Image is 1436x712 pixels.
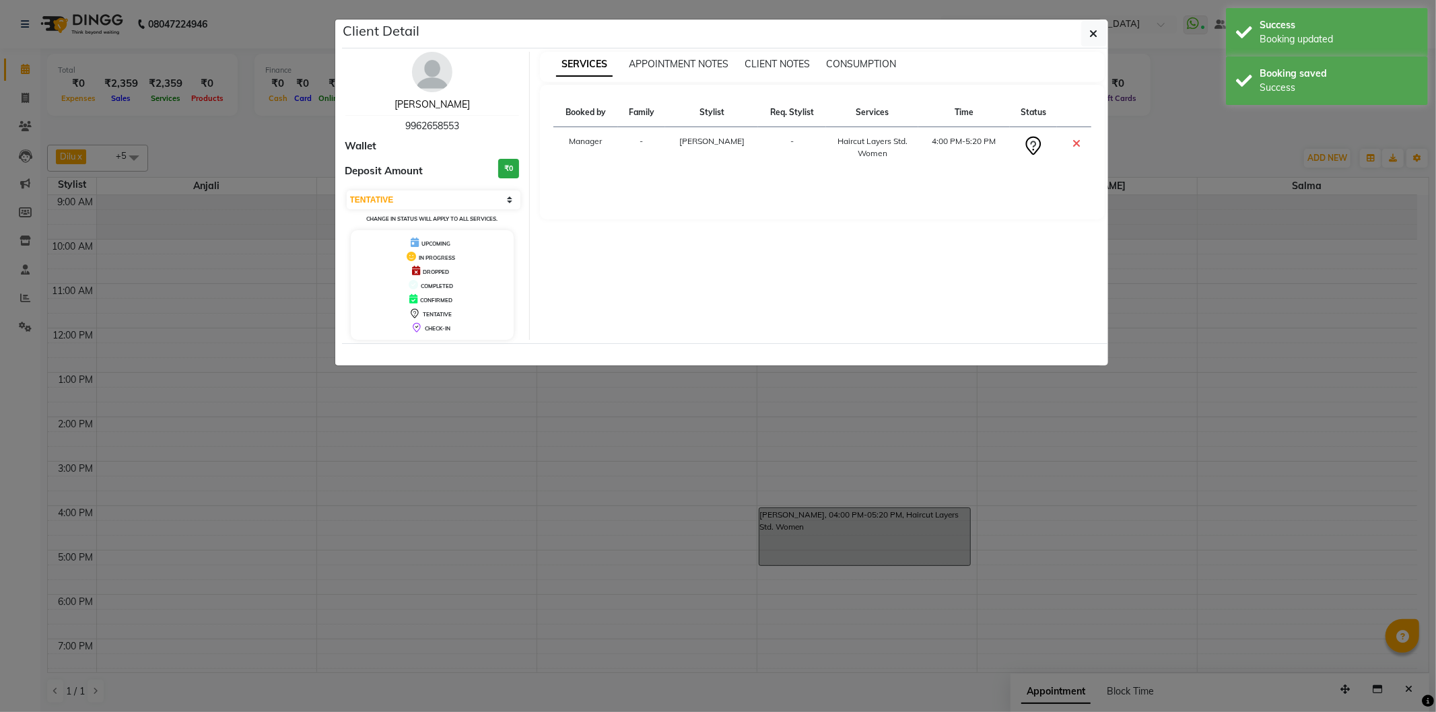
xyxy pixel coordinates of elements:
td: - [758,127,826,168]
div: Success [1260,81,1418,95]
span: [PERSON_NAME] [679,136,745,146]
td: Manager [553,127,618,168]
span: Deposit Amount [345,164,423,179]
div: Success [1260,18,1418,32]
h5: Client Detail [343,21,420,41]
span: CHECK-IN [425,325,450,332]
th: Req. Stylist [758,98,826,127]
span: CONSUMPTION [826,58,896,70]
span: DROPPED [423,269,449,275]
div: Haircut Layers Std. Women [834,135,910,159]
div: Booking saved [1260,67,1418,81]
span: APPOINTMENT NOTES [629,58,728,70]
th: Stylist [665,98,758,127]
th: Booked by [553,98,618,127]
td: 4:00 PM-5:20 PM [918,127,1010,168]
a: [PERSON_NAME] [395,98,470,110]
span: TENTATIVE [423,311,452,318]
span: CONFIRMED [420,297,452,304]
span: IN PROGRESS [419,254,455,261]
span: COMPLETED [421,283,453,289]
h3: ₹0 [498,159,519,178]
small: Change in status will apply to all services. [366,215,498,222]
span: UPCOMING [421,240,450,247]
th: Time [918,98,1010,127]
td: - [618,127,666,168]
th: Status [1010,98,1058,127]
th: Services [826,98,918,127]
span: SERVICES [556,52,613,77]
span: 9962658553 [405,120,459,132]
div: Booking updated [1260,32,1418,46]
span: CLIENT NOTES [745,58,810,70]
span: Wallet [345,139,377,154]
th: Family [618,98,666,127]
img: avatar [412,52,452,92]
